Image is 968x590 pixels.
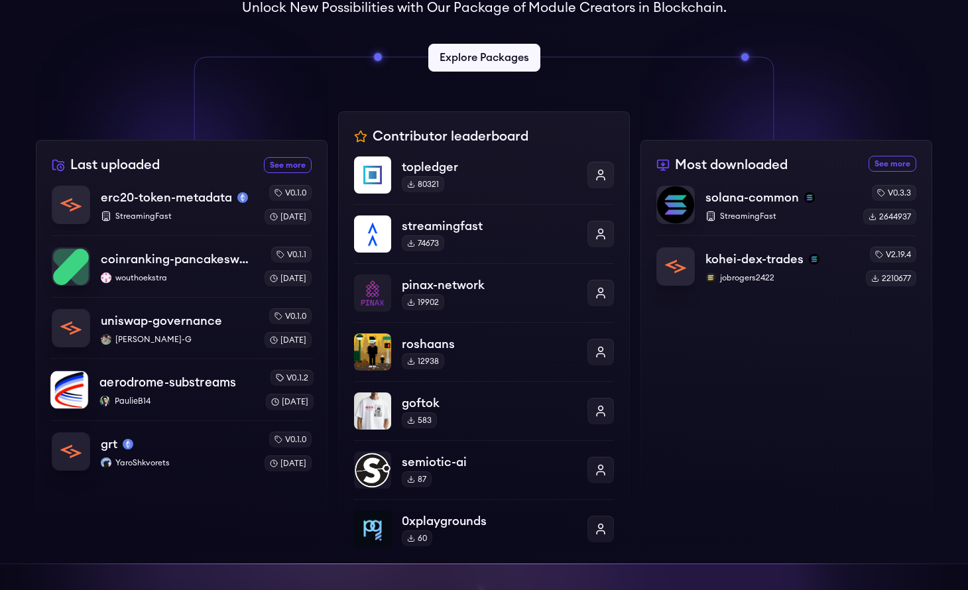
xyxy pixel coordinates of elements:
img: solana-common [657,186,694,223]
p: StreamingFast [101,211,254,221]
a: erc20-token-metadataerc20-token-metadatamainnetStreamingFastv0.1.0[DATE] [52,185,312,235]
p: uniswap-governance [101,312,222,330]
p: pinax-network [402,276,577,294]
p: PaulieB14 [99,396,255,406]
a: semiotic-aisemiotic-ai87 [354,440,614,499]
a: coinranking-pancakeswap-v3-forkscoinranking-pancakeswap-v3-forkswouthoekstrawouthoekstrav0.1.1[DATE] [52,235,312,297]
div: 74673 [402,235,444,251]
img: mainnet [237,192,248,203]
div: 87 [402,471,432,487]
img: goftok [354,392,391,430]
img: YaroShkvorets [101,457,111,468]
p: topledger [402,158,577,176]
div: 2210677 [866,270,916,286]
img: grt [52,433,90,470]
a: streamingfaststreamingfast74673 [354,204,614,263]
div: 60 [402,530,432,546]
p: kohei-dex-trades [705,250,804,268]
div: [DATE] [265,270,312,286]
img: solana [804,192,815,203]
a: See more most downloaded packages [869,156,916,172]
a: Explore Packages [428,44,540,72]
p: goftok [402,394,577,412]
a: grtgrtmainnetYaroShkvoretsYaroShkvoretsv0.1.0[DATE] [52,420,312,471]
div: v0.1.0 [269,432,312,447]
img: topledger [354,156,391,194]
p: streamingfast [402,217,577,235]
img: solana [809,254,819,265]
p: jobrogers2422 [705,272,855,283]
p: erc20-token-metadata [101,188,232,207]
a: roshaansroshaans12938 [354,322,614,381]
div: [DATE] [265,455,312,471]
div: v0.1.1 [271,247,312,263]
img: kohei-dex-trades [657,248,694,285]
img: erc20-token-metadata [52,186,90,223]
a: See more recently uploaded packages [264,157,312,173]
img: wouthoekstra [101,272,111,283]
img: streamingfast [354,215,391,253]
img: uniswap-governance [52,310,90,347]
div: 80321 [402,176,444,192]
img: mainnet [123,439,133,449]
p: YaroShkvorets [101,457,254,468]
div: 583 [402,412,437,428]
img: PaulieB14 [99,396,110,406]
div: v0.1.2 [271,370,314,386]
img: Aaditya-G [101,334,111,345]
img: jobrogers2422 [705,272,716,283]
p: coinranking-pancakeswap-v3-forks [101,250,254,268]
a: topledgertopledger80321 [354,156,614,204]
p: [PERSON_NAME]-G [101,334,254,345]
div: 2644937 [863,209,916,225]
div: v0.3.3 [872,185,916,201]
a: goftokgoftok583 [354,381,614,440]
div: 12938 [402,353,444,369]
a: solana-commonsolana-commonsolanaStreamingFastv0.3.32644937 [656,185,916,235]
p: wouthoekstra [101,272,254,283]
p: roshaans [402,335,577,353]
a: 0xplaygrounds0xplaygrounds60 [354,499,614,548]
p: solana-common [705,188,799,207]
div: [DATE] [265,209,312,225]
a: aerodrome-substreamsaerodrome-substreamsPaulieB14PaulieB14v0.1.2[DATE] [50,358,314,420]
div: [DATE] [266,394,314,410]
a: kohei-dex-tradeskohei-dex-tradessolanajobrogers2422jobrogers2422v2.19.42210677 [656,235,916,286]
p: aerodrome-substreams [99,373,236,392]
img: coinranking-pancakeswap-v3-forks [52,248,90,285]
p: semiotic-ai [402,453,577,471]
div: v0.1.0 [269,308,312,324]
img: 0xplaygrounds [354,510,391,548]
p: StreamingFast [705,211,853,221]
a: uniswap-governanceuniswap-governanceAaditya-G[PERSON_NAME]-Gv0.1.0[DATE] [52,297,312,359]
div: 19902 [402,294,444,310]
img: aerodrome-substreams [50,371,88,409]
div: v2.19.4 [870,247,916,263]
img: semiotic-ai [354,451,391,489]
div: [DATE] [265,332,312,348]
img: roshaans [354,333,391,371]
p: 0xplaygrounds [402,512,577,530]
div: v0.1.0 [269,185,312,201]
p: grt [101,435,117,453]
img: pinax-network [354,274,391,312]
a: pinax-networkpinax-network19902 [354,263,614,322]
